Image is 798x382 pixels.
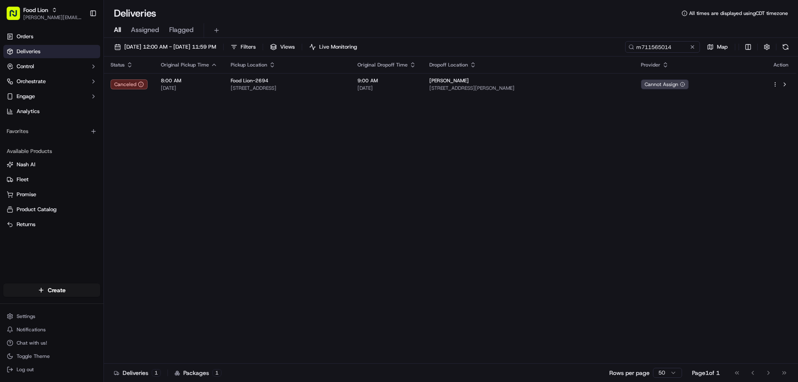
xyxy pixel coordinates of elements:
span: Food Lion-2694 [231,77,268,84]
div: Page 1 of 1 [692,369,720,377]
span: Original Pickup Time [161,62,209,68]
button: [PERSON_NAME][EMAIL_ADDRESS][PERSON_NAME][DOMAIN_NAME] [23,14,83,21]
div: Available Products [3,145,100,158]
button: Returns [3,218,100,231]
a: Analytics [3,105,100,118]
a: Fleet [7,176,97,183]
a: Deliveries [3,45,100,58]
button: Refresh [780,41,791,53]
span: [DATE] 12:00 AM - [DATE] 11:59 PM [124,43,216,51]
div: Packages [175,369,222,377]
span: Assigned [131,25,159,35]
span: Flagged [169,25,194,35]
span: [DATE] [357,85,416,91]
button: [DATE] 12:00 AM - [DATE] 11:59 PM [111,41,220,53]
div: 1 [152,369,161,377]
a: Returns [7,221,97,228]
span: Dropoff Location [429,62,468,68]
h1: Deliveries [114,7,156,20]
button: Promise [3,188,100,201]
span: Engage [17,93,35,100]
span: [DATE] [161,85,217,91]
a: Promise [7,191,97,198]
span: Orchestrate [17,78,46,85]
button: Orchestrate [3,75,100,88]
span: Log out [17,366,34,373]
span: Notifications [17,326,46,333]
button: Live Monitoring [305,41,361,53]
button: Food Lion[PERSON_NAME][EMAIL_ADDRESS][PERSON_NAME][DOMAIN_NAME] [3,3,86,23]
span: Orders [17,33,33,40]
a: Product Catalog [7,206,97,213]
span: 8:00 AM [161,77,217,84]
span: Create [48,286,66,294]
button: Notifications [3,324,100,335]
span: Live Monitoring [319,43,357,51]
span: Control [17,63,34,70]
input: Type to search [625,41,700,53]
span: Chat with us! [17,340,47,346]
button: Views [266,41,298,53]
button: Map [703,41,731,53]
button: Settings [3,311,100,322]
span: Nash AI [17,161,35,168]
button: Create [3,283,100,297]
span: Status [111,62,125,68]
div: 1 [212,369,222,377]
div: Deliveries [114,369,161,377]
span: Promise [17,191,36,198]
button: Engage [3,90,100,103]
span: Pickup Location [231,62,267,68]
span: Fleet [17,176,29,183]
span: [STREET_ADDRESS] [231,85,344,91]
a: Orders [3,30,100,43]
span: Toggle Theme [17,353,50,360]
button: Log out [3,364,100,375]
span: Product Catalog [17,206,57,213]
button: Chat with us! [3,337,100,349]
button: Fleet [3,173,100,186]
span: Filters [241,43,256,51]
span: All [114,25,121,35]
span: Provider [641,62,660,68]
button: Product Catalog [3,203,100,216]
span: Map [717,43,728,51]
span: Settings [17,313,35,320]
span: Returns [17,221,35,228]
a: Nash AI [7,161,97,168]
span: Views [280,43,295,51]
button: Toggle Theme [3,350,100,362]
span: [STREET_ADDRESS][PERSON_NAME] [429,85,628,91]
p: Rows per page [609,369,650,377]
span: All times are displayed using CDT timezone [689,10,788,17]
span: Analytics [17,108,39,115]
button: Control [3,60,100,73]
button: Nash AI [3,158,100,171]
div: Favorites [3,125,100,138]
span: 9:00 AM [357,77,416,84]
div: Action [772,62,790,68]
span: Deliveries [17,48,40,55]
button: Filters [227,41,259,53]
button: Canceled [111,79,148,89]
button: Cannot Assign [641,79,689,89]
span: [PERSON_NAME] [429,77,469,84]
span: Original Dropoff Time [357,62,408,68]
button: Food Lion [23,6,48,14]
